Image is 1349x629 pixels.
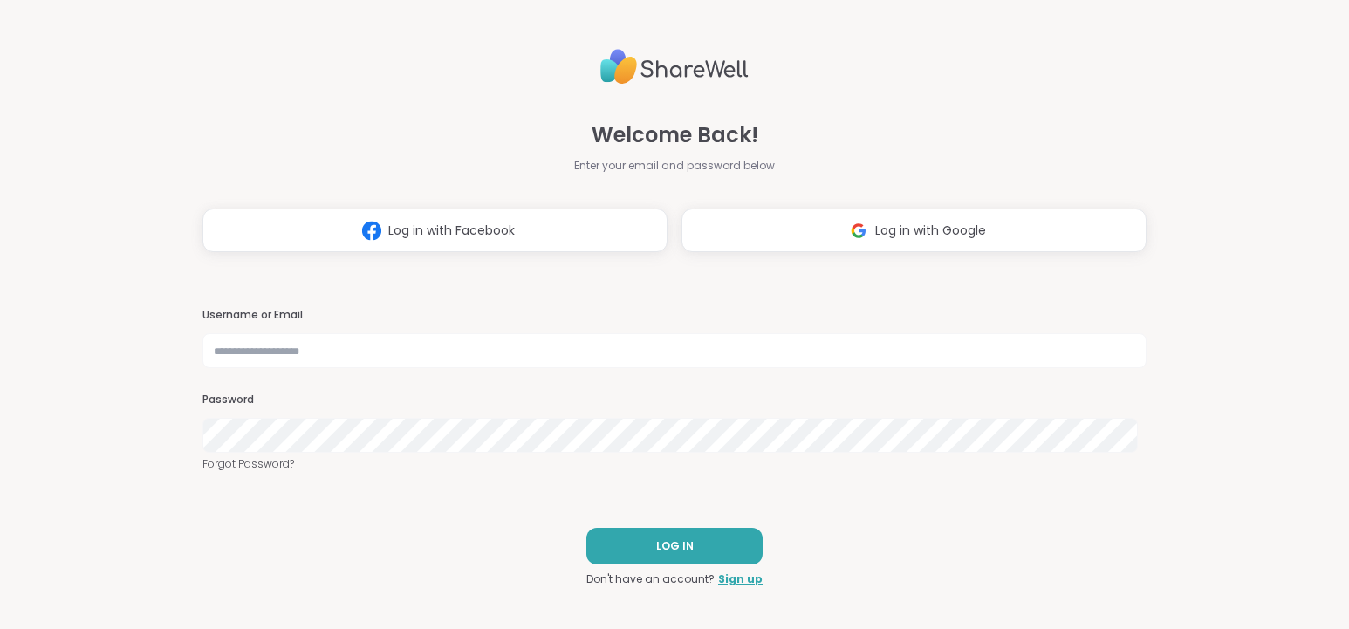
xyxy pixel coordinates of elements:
[656,538,694,554] span: LOG IN
[202,308,1147,323] h3: Username or Email
[586,571,715,587] span: Don't have an account?
[202,456,1147,472] a: Forgot Password?
[681,209,1147,252] button: Log in with Google
[202,209,668,252] button: Log in with Facebook
[202,393,1147,407] h3: Password
[586,528,763,564] button: LOG IN
[574,158,775,174] span: Enter your email and password below
[718,571,763,587] a: Sign up
[355,215,388,247] img: ShareWell Logomark
[388,222,515,240] span: Log in with Facebook
[875,222,986,240] span: Log in with Google
[600,42,749,92] img: ShareWell Logo
[842,215,875,247] img: ShareWell Logomark
[592,120,758,151] span: Welcome Back!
